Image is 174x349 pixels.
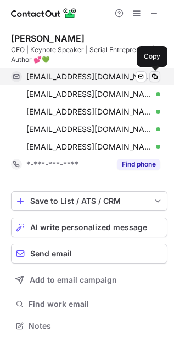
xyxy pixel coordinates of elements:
button: Reveal Button [117,159,160,170]
span: [EMAIL_ADDRESS][DOMAIN_NAME] [26,72,152,82]
img: ContactOut v5.3.10 [11,7,77,20]
span: Notes [29,321,163,331]
button: AI write personalized message [11,218,167,237]
button: save-profile-one-click [11,191,167,211]
span: [EMAIL_ADDRESS][DOMAIN_NAME] [26,107,152,117]
span: Send email [30,249,72,258]
span: [EMAIL_ADDRESS][DOMAIN_NAME] [26,124,152,134]
button: Notes [11,318,167,334]
button: Send email [11,244,167,264]
span: [EMAIL_ADDRESS][DOMAIN_NAME] [26,89,152,99]
button: Find work email [11,296,167,312]
span: [EMAIL_ADDRESS][DOMAIN_NAME] [26,142,152,152]
div: CEO | Keynote Speaker | Serial Entrepreneur | Author 💕💚 [11,45,167,65]
div: Save to List / ATS / CRM [30,197,148,205]
button: Add to email campaign [11,270,167,290]
span: Find work email [29,299,163,309]
span: AI write personalized message [30,223,147,232]
span: Add to email campaign [30,276,117,284]
div: [PERSON_NAME] [11,33,85,44]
